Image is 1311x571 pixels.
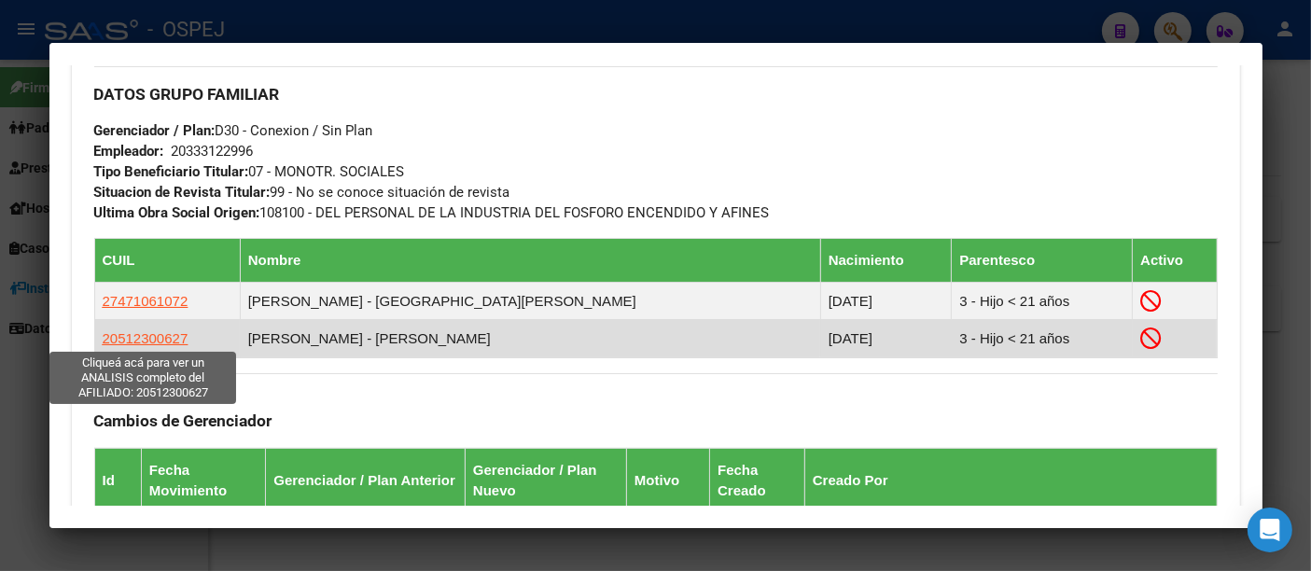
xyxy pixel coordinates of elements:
span: 20512300627 [103,330,188,346]
th: Gerenciador / Plan Anterior [266,448,466,512]
th: Creado Por [804,448,1217,512]
th: CUIL [94,239,240,283]
th: Fecha Movimiento [141,448,265,512]
span: D30 - Conexion / Sin Plan [94,122,373,139]
td: [DATE] [820,283,952,320]
td: [PERSON_NAME] - [GEOGRAPHIC_DATA][PERSON_NAME] [240,283,820,320]
span: 99 - No se conoce situación de revista [94,184,510,201]
td: 3 - Hijo < 21 años [952,283,1133,320]
th: Gerenciador / Plan Nuevo [465,448,626,512]
th: Activo [1133,239,1217,283]
th: Fecha Creado [710,448,805,512]
strong: Tipo Beneficiario Titular: [94,163,249,180]
span: 07 - MONOTR. SOCIALES [94,163,405,180]
div: 20333122996 [172,141,254,161]
strong: Situacion de Revista Titular: [94,184,271,201]
h3: Cambios de Gerenciador [94,411,1218,431]
td: [DATE] [820,320,952,357]
th: Nacimiento [820,239,952,283]
span: 27471061072 [103,293,188,309]
th: Parentesco [952,239,1133,283]
th: Id [94,448,141,512]
span: 108100 - DEL PERSONAL DE LA INDUSTRIA DEL FOSFORO ENCENDIDO Y AFINES [94,204,770,221]
th: Nombre [240,239,820,283]
strong: Ultima Obra Social Origen: [94,204,260,221]
div: Open Intercom Messenger [1248,508,1292,552]
td: [PERSON_NAME] - [PERSON_NAME] [240,320,820,357]
strong: Gerenciador / Plan: [94,122,216,139]
h3: DATOS GRUPO FAMILIAR [94,84,1218,104]
td: 3 - Hijo < 21 años [952,320,1133,357]
strong: Empleador: [94,143,164,160]
th: Motivo [626,448,709,512]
